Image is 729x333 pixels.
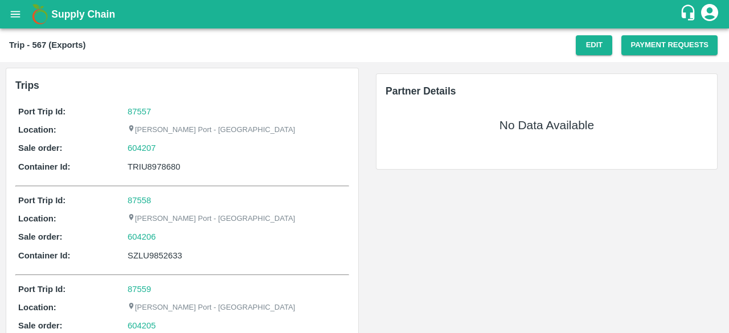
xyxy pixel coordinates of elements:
a: Supply Chain [51,6,679,22]
div: customer-support [679,4,699,24]
p: [PERSON_NAME] Port - [GEOGRAPHIC_DATA] [128,302,295,313]
b: Port Trip Id: [18,285,65,294]
b: Location: [18,214,56,223]
p: [PERSON_NAME] Port - [GEOGRAPHIC_DATA] [128,125,295,135]
b: Location: [18,303,56,312]
a: 87558 [128,196,151,205]
b: Location: [18,125,56,134]
b: Port Trip Id: [18,107,65,116]
b: Supply Chain [51,9,115,20]
b: Container Id: [18,251,71,260]
div: TRIU8978680 [128,161,346,173]
b: Sale order: [18,232,63,241]
p: [PERSON_NAME] Port - [GEOGRAPHIC_DATA] [128,213,295,224]
b: Sale order: [18,321,63,330]
a: 604206 [128,231,156,243]
h5: No Data Available [499,117,594,133]
b: Container Id: [18,162,71,171]
img: logo [28,3,51,26]
span: Partner Details [386,85,456,97]
div: account of current user [699,2,720,26]
button: Edit [576,35,612,55]
a: 604207 [128,142,156,154]
div: SZLU9852633 [128,249,346,262]
button: Payment Requests [621,35,718,55]
b: Port Trip Id: [18,196,65,205]
a: 87559 [128,285,151,294]
a: 87557 [128,107,151,116]
b: Trips [15,80,39,91]
b: Sale order: [18,143,63,153]
button: open drawer [2,1,28,27]
b: Trip - 567 (Exports) [9,40,85,50]
a: 604205 [128,319,156,332]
